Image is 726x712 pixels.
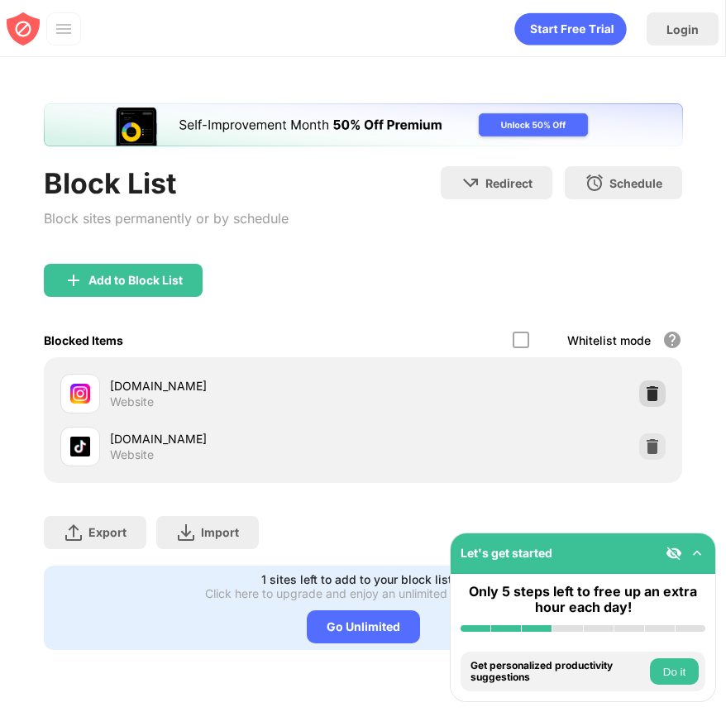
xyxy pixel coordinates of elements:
img: eye-not-visible.svg [666,545,682,561]
div: Blocked Items [44,333,123,347]
div: Export [88,525,127,539]
div: Redirect [485,176,533,190]
div: Login [666,22,699,36]
img: omni-setup-toggle.svg [689,545,705,561]
div: 1 sites left to add to your block list. [261,572,456,586]
div: [DOMAIN_NAME] [110,430,363,447]
button: Do it [650,658,699,685]
img: favicons [70,437,90,456]
div: Go Unlimited [307,610,420,643]
div: [DOMAIN_NAME] [110,377,363,394]
img: blocksite-icon-red.svg [7,12,40,45]
div: Whitelist mode [567,333,651,347]
div: Let's get started [461,546,552,560]
div: Schedule [609,176,662,190]
div: Get personalized productivity suggestions [470,660,646,684]
div: Website [110,394,154,409]
div: Block List [44,166,289,200]
div: Add to Block List [88,274,183,287]
div: Only 5 steps left to free up an extra hour each day! [461,584,705,615]
div: Block sites permanently or by schedule [44,207,289,231]
div: Import [201,525,239,539]
div: Website [110,447,154,462]
img: favicons [70,384,90,404]
div: animation [514,12,627,45]
div: Click here to upgrade and enjoy an unlimited block list. [205,586,502,600]
iframe: Banner [44,103,683,146]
